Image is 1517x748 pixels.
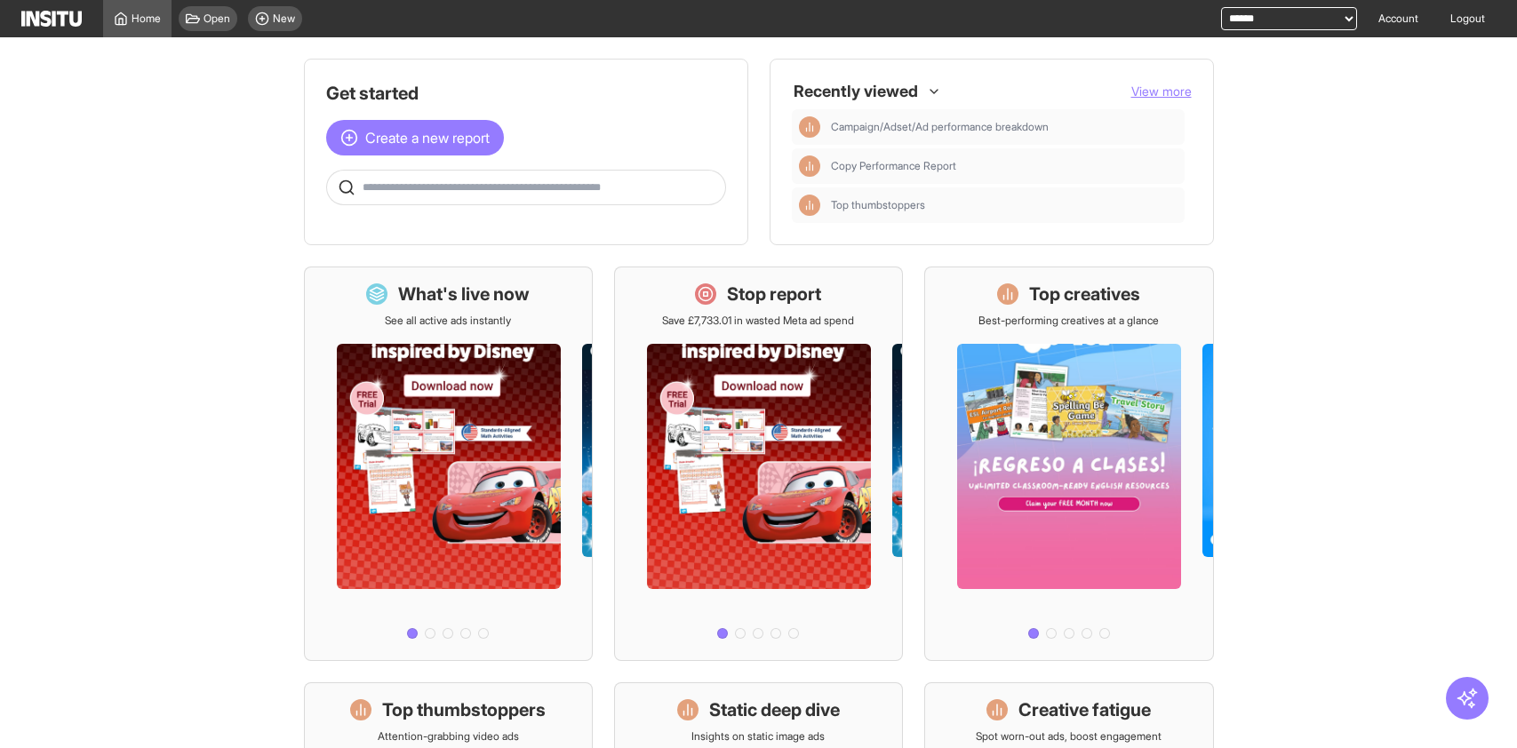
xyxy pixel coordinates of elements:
img: Logo [21,11,82,27]
span: Open [204,12,230,26]
h1: Get started [326,81,726,106]
p: Attention-grabbing video ads [378,729,519,744]
h1: Static deep dive [709,697,840,722]
p: Save £7,733.01 in wasted Meta ad spend [662,314,854,328]
span: Top thumbstoppers [831,198,1178,212]
div: Insights [799,116,820,138]
p: Best-performing creatives at a glance [978,314,1159,328]
h1: Top thumbstoppers [382,697,546,722]
div: Insights [799,155,820,177]
h1: What's live now [398,282,530,306]
span: Top thumbstoppers [831,198,925,212]
p: See all active ads instantly [385,314,511,328]
span: Campaign/Adset/Ad performance breakdown [831,120,1178,134]
button: Create a new report [326,120,504,155]
a: What's live nowSee all active ads instantly [304,267,593,661]
span: Copy Performance Report [831,159,956,173]
div: Insights [799,195,820,216]
a: Stop reportSave £7,733.01 in wasted Meta ad spend [614,267,903,661]
span: Home [132,12,161,26]
h1: Top creatives [1029,282,1140,306]
span: Copy Performance Report [831,159,1178,173]
a: Top creativesBest-performing creatives at a glance [924,267,1213,661]
span: New [273,12,295,26]
span: View more [1131,84,1192,99]
span: Create a new report [365,127,490,148]
p: Insights on static image ads [691,729,825,744]
h1: Stop report [727,282,821,306]
button: View more [1131,83,1192,100]
span: Campaign/Adset/Ad performance breakdown [831,120,1049,134]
